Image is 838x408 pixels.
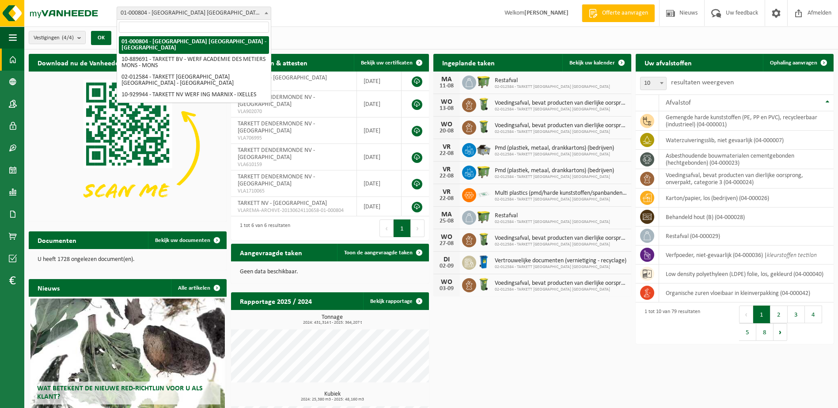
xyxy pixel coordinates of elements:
[235,321,429,325] span: 2024: 431,314 t - 2025: 364,207 t
[238,174,315,187] span: TARKETT DENDERMONDE NV - [GEOGRAPHIC_DATA]
[659,283,834,302] td: organische zuren vloeibaar in kleinverpakking (04-000042)
[438,166,455,173] div: VR
[767,252,817,259] i: kleurstoffen tectilon
[562,54,630,72] a: Bekijk uw kalender
[495,257,626,264] span: Vertrouwelijke documenten (vernietiging - recyclage)
[438,263,455,269] div: 02-09
[354,54,428,72] a: Bekijk uw certificaten
[171,279,226,297] a: Alle artikelen
[671,79,734,86] label: resultaten weergeven
[238,94,315,108] span: TARKETT DENDERMONDE NV - [GEOGRAPHIC_DATA]
[438,76,455,83] div: MA
[363,292,428,310] a: Bekijk rapportage
[357,117,402,144] td: [DATE]
[476,119,491,134] img: WB-0140-HPE-GN-50
[753,306,770,323] button: 1
[438,98,455,106] div: WO
[495,100,627,107] span: Voedingsafval, bevat producten van dierlijke oorsprong, onverpakt, categorie 3
[476,97,491,112] img: WB-0140-HPE-GN-50
[495,174,614,180] span: 02-012584 - TARKETT [GEOGRAPHIC_DATA] [GEOGRAPHIC_DATA]
[495,152,614,157] span: 02-012584 - TARKETT [GEOGRAPHIC_DATA] [GEOGRAPHIC_DATA]
[438,151,455,157] div: 22-08
[438,211,455,218] div: MA
[582,4,655,22] a: Offerte aanvragen
[29,231,85,249] h2: Documenten
[495,77,610,84] span: Restafval
[770,306,788,323] button: 2
[29,31,86,44] button: Vestigingen(4/4)
[476,254,491,269] img: WB-0240-HPE-BE-09
[495,287,627,292] span: 02-012584 - TARKETT [GEOGRAPHIC_DATA] [GEOGRAPHIC_DATA]
[411,219,425,237] button: Next
[438,121,455,128] div: WO
[238,147,315,161] span: TARKETT DENDERMONDE NV - [GEOGRAPHIC_DATA]
[29,72,227,220] img: Download de VHEPlus App
[357,144,402,170] td: [DATE]
[495,242,627,247] span: 02-012584 - TARKETT [GEOGRAPHIC_DATA] [GEOGRAPHIC_DATA]
[666,99,691,106] span: Afvalstof
[438,189,455,196] div: VR
[238,121,315,134] span: TARKETT DENDERMONDE NV - [GEOGRAPHIC_DATA]
[117,7,271,20] span: 01-000804 - TARKETT NV - WAALWIJK
[476,187,491,202] img: LP-SK-00500-LPE-16
[438,218,455,224] div: 25-08
[476,232,491,247] img: WB-0140-HPE-GN-50
[659,150,834,169] td: asbesthoudende bouwmaterialen cementgebonden (hechtgebonden) (04-000023)
[337,244,428,261] a: Toon de aangevraagde taken
[495,122,627,129] span: Voedingsafval, bevat producten van dierlijke oorsprong, onverpakt, categorie 3
[119,54,269,72] li: 10-889691 - TARKETT BV - WERF ACADEMIE DES METIERS MONS - MONS
[238,188,350,195] span: VLA1710065
[357,197,402,216] td: [DATE]
[495,107,627,112] span: 02-012584 - TARKETT [GEOGRAPHIC_DATA] [GEOGRAPHIC_DATA]
[438,256,455,263] div: DI
[476,277,491,292] img: WB-0140-HPE-GN-50
[357,170,402,197] td: [DATE]
[659,189,834,208] td: karton/papier, los (bedrijven) (04-000026)
[495,235,627,242] span: Voedingsafval, bevat producten van dierlijke oorsprong, onverpakt, categorie 3
[756,323,774,341] button: 8
[640,305,700,342] div: 1 tot 10 van 79 resultaten
[29,279,68,296] h2: Nieuws
[235,219,290,238] div: 1 tot 6 van 6 resultaten
[739,306,753,323] button: Previous
[495,190,627,197] span: Multi plastics (pmd/harde kunststoffen/spanbanden/eps/folie naturel/folie gemeng...
[231,292,321,310] h2: Rapportage 2025 / 2024
[238,108,350,115] span: VLA902070
[238,200,327,207] span: TARKETT NV - [GEOGRAPHIC_DATA]
[38,257,218,263] p: U heeft 1728 ongelezen document(en).
[148,231,226,249] a: Bekijk uw documenten
[476,164,491,179] img: WB-1100-HPE-GN-50
[119,72,269,89] li: 02-012584 - TARKETT [GEOGRAPHIC_DATA] [GEOGRAPHIC_DATA] - [GEOGRAPHIC_DATA]
[438,279,455,286] div: WO
[476,209,491,224] img: WB-1100-HPE-GN-50
[155,238,210,243] span: Bekijk uw documenten
[238,207,350,214] span: VLAREMA-ARCHIVE-20130624110658-01-000804
[659,246,834,264] td: verfpoeder, niet-gevaarlijk (04-000036) |
[641,77,666,90] span: 10
[495,167,614,174] span: Pmd (plastiek, metaal, drankkartons) (bedrijven)
[495,84,610,90] span: 02-012584 - TARKETT [GEOGRAPHIC_DATA] [GEOGRAPHIC_DATA]
[659,264,834,283] td: low density polyethyleen (LDPE) folie, los, gekleurd (04-000040)
[659,131,834,150] td: waterzuiveringsslib, niet gevaarlijk (04-000007)
[438,173,455,179] div: 22-08
[659,208,834,227] td: behandeld hout (B) (04-000028)
[34,31,74,45] span: Vestigingen
[495,212,610,219] span: Restafval
[763,54,833,72] a: Ophaling aanvragen
[438,234,455,241] div: WO
[788,306,805,323] button: 3
[231,54,316,71] h2: Certificaten & attesten
[119,89,269,101] li: 10-929944 - TARKETT NV WERF ING MARNIX - IXELLES
[357,91,402,117] td: [DATE]
[774,323,787,341] button: Next
[235,397,429,402] span: 2024: 25,380 m3 - 2025: 48,160 m3
[438,144,455,151] div: VR
[600,9,650,18] span: Offerte aanvragen
[235,391,429,402] h3: Kubiek
[659,227,834,246] td: restafval (04-000029)
[37,385,203,400] span: Wat betekent de nieuwe RED-richtlijn voor u als klant?
[438,106,455,112] div: 13-08
[495,280,627,287] span: Voedingsafval, bevat producten van dierlijke oorsprong, onverpakt, categorie 3
[29,54,147,71] h2: Download nu de Vanheede+ app!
